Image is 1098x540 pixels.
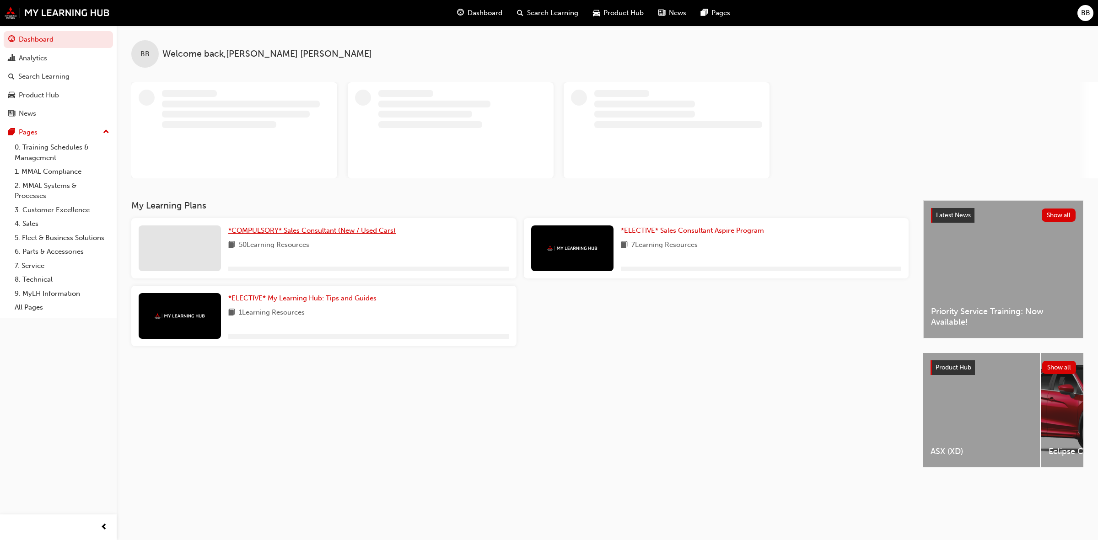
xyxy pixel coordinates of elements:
[527,8,578,18] span: Search Learning
[936,364,971,371] span: Product Hub
[586,4,651,22] a: car-iconProduct Hub
[11,245,113,259] a: 6. Parts & Accessories
[936,211,971,219] span: Latest News
[11,217,113,231] a: 4. Sales
[18,71,70,82] div: Search Learning
[1042,209,1076,222] button: Show all
[4,29,113,124] button: DashboardAnalyticsSearch LearningProduct HubNews
[19,53,47,64] div: Analytics
[19,127,38,138] div: Pages
[4,105,113,122] a: News
[603,8,644,18] span: Product Hub
[450,4,510,22] a: guage-iconDashboard
[11,259,113,273] a: 7. Service
[593,7,600,19] span: car-icon
[621,240,628,251] span: book-icon
[155,313,205,319] img: mmal
[651,4,694,22] a: news-iconNews
[931,446,1033,457] span: ASX (XD)
[658,7,665,19] span: news-icon
[11,165,113,179] a: 1. MMAL Compliance
[923,200,1083,338] a: Latest NewsShow allPriority Service Training: Now Available!
[103,126,109,138] span: up-icon
[669,8,686,18] span: News
[4,87,113,104] a: Product Hub
[8,91,15,100] span: car-icon
[4,124,113,141] button: Pages
[228,293,380,304] a: *ELECTIVE* My Learning Hub: Tips and Guides
[11,231,113,245] a: 5. Fleet & Business Solutions
[711,8,730,18] span: Pages
[228,307,235,319] span: book-icon
[517,7,523,19] span: search-icon
[8,54,15,63] span: chart-icon
[931,360,1076,375] a: Product HubShow all
[8,73,15,81] span: search-icon
[11,300,113,315] a: All Pages
[931,306,1076,327] span: Priority Service Training: Now Available!
[5,7,110,19] img: mmal
[694,4,737,22] a: pages-iconPages
[457,7,464,19] span: guage-icon
[239,307,305,319] span: 1 Learning Resources
[11,203,113,217] a: 3. Customer Excellence
[931,208,1076,223] a: Latest NewsShow all
[621,226,764,235] span: *ELECTIVE* Sales Consultant Aspire Program
[11,273,113,287] a: 8. Technical
[8,110,15,118] span: news-icon
[8,36,15,44] span: guage-icon
[228,225,399,236] a: *COMPULSORY* Sales Consultant (New / Used Cars)
[4,68,113,85] a: Search Learning
[4,50,113,67] a: Analytics
[621,225,768,236] a: *ELECTIVE* Sales Consultant Aspire Program
[1081,8,1090,18] span: BB
[228,226,396,235] span: *COMPULSORY* Sales Consultant (New / Used Cars)
[8,128,15,137] span: pages-icon
[228,240,235,251] span: book-icon
[239,240,309,251] span: 50 Learning Resources
[4,31,113,48] a: Dashboard
[1042,361,1076,374] button: Show all
[101,522,108,533] span: prev-icon
[11,179,113,203] a: 2. MMAL Systems & Processes
[19,90,59,101] div: Product Hub
[131,200,909,211] h3: My Learning Plans
[228,294,377,302] span: *ELECTIVE* My Learning Hub: Tips and Guides
[19,108,36,119] div: News
[468,8,502,18] span: Dashboard
[631,240,698,251] span: 7 Learning Resources
[701,7,708,19] span: pages-icon
[162,49,372,59] span: Welcome back , [PERSON_NAME] [PERSON_NAME]
[923,353,1040,467] a: ASX (XD)
[510,4,586,22] a: search-iconSearch Learning
[1077,5,1093,21] button: BB
[11,287,113,301] a: 9. MyLH Information
[140,49,150,59] span: BB
[11,140,113,165] a: 0. Training Schedules & Management
[547,246,597,251] img: mmal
